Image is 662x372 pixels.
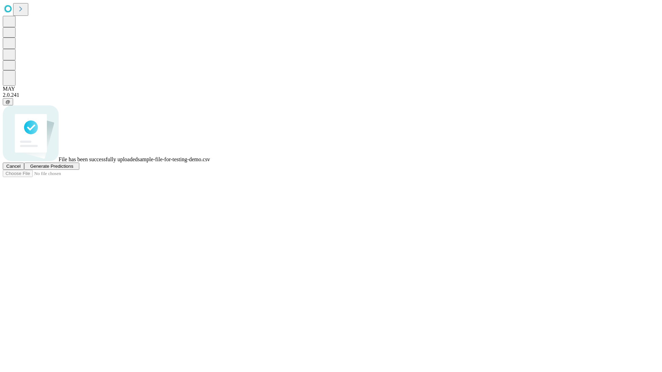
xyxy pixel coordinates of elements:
span: Generate Predictions [30,164,73,169]
span: @ [6,99,10,104]
span: Cancel [6,164,21,169]
div: 2.0.241 [3,92,659,98]
div: MAY [3,86,659,92]
span: File has been successfully uploaded [59,156,138,162]
button: Cancel [3,163,24,170]
button: Generate Predictions [24,163,79,170]
span: sample-file-for-testing-demo.csv [138,156,210,162]
button: @ [3,98,13,105]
